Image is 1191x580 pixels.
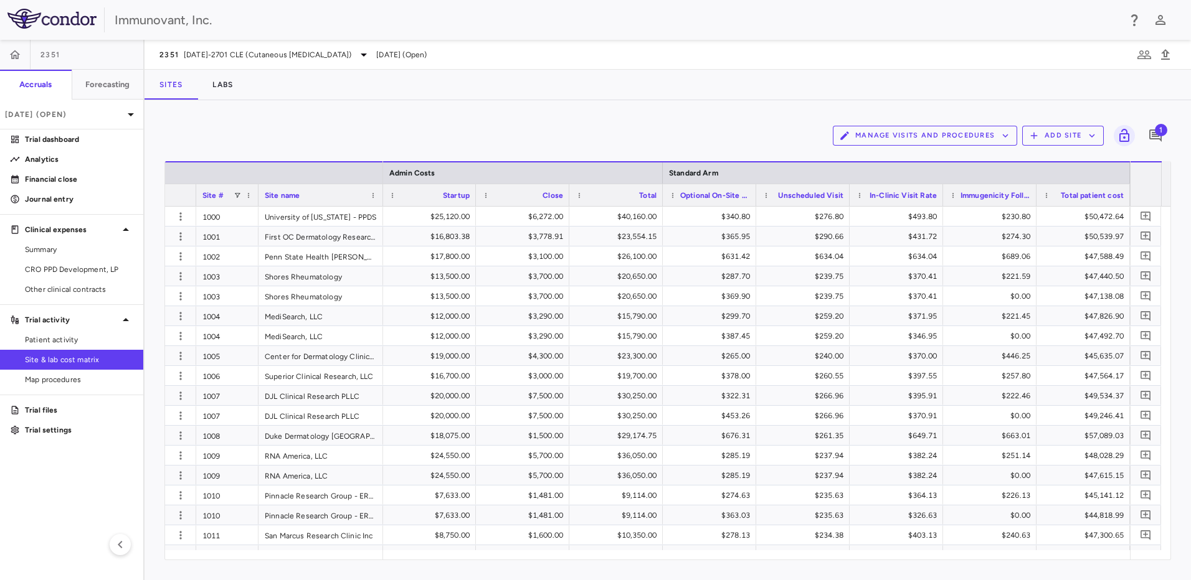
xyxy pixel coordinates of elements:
div: $20,650.00 [581,266,657,286]
div: $340.80 [674,207,750,227]
div: $493.80 [861,207,937,227]
span: 2351 [159,50,179,60]
svg: Add comment [1140,449,1152,461]
div: $47,826.90 [1048,306,1124,326]
h6: Forecasting [85,79,130,90]
button: Add Site [1022,126,1104,146]
button: Add comment [1137,507,1154,523]
div: $29,174.75 [581,426,657,446]
div: $370.91 [861,406,937,426]
div: $634.04 [767,246,843,266]
div: $378.00 [674,366,750,386]
p: Trial settings [25,424,133,436]
div: $47,564.17 [1048,366,1124,386]
div: $274.30 [954,227,1030,246]
button: Labs [197,70,248,100]
h6: Accruals [19,79,52,90]
div: $382.24 [861,465,937,485]
span: Immugenicity Follow Up Visit** [961,191,1030,200]
div: Penn State Health [PERSON_NAME][GEOGRAPHIC_DATA] [259,246,383,266]
div: $17,800.00 [394,246,470,266]
div: $47,138.08 [1048,286,1124,306]
span: Site & lab cost matrix [25,354,133,365]
div: 1006 [196,366,259,385]
button: Add comment [1137,387,1154,404]
div: $20,000.00 [394,406,470,426]
div: $49,534.37 [1048,386,1124,406]
div: $235.63 [767,485,843,505]
div: $663.01 [954,426,1030,446]
div: $3,778.91 [487,227,563,246]
div: $365.95 [674,227,750,246]
div: First OC Dermatology Research Inc [259,227,383,246]
button: Add comment [1137,288,1154,304]
div: $370.41 [861,266,937,286]
div: $235.63 [767,505,843,525]
div: Pinnacle Research Group - ERN - PPDS [259,505,383,525]
div: $7,633.00 [394,485,470,505]
p: Analytics [25,154,133,165]
p: Journal entry [25,194,133,205]
div: 1004 [196,326,259,345]
button: Add comment [1137,447,1154,464]
div: $290.66 [767,227,843,246]
div: $13,500.00 [394,266,470,286]
div: $226.13 [954,485,1030,505]
div: $9,114.00 [581,505,657,525]
div: 1010 [196,505,259,525]
div: 1007 [196,406,259,425]
span: Close [543,191,563,200]
div: $57,089.03 [1048,426,1124,446]
div: DJL Clinical Research PLLC [259,386,383,405]
svg: Add comment [1148,128,1163,143]
div: $326.63 [861,505,937,525]
span: Total [639,191,657,200]
div: 1003 [196,266,259,286]
svg: Add comment [1140,350,1152,362]
svg: Add comment [1140,210,1152,222]
div: $6,272.00 [487,207,563,227]
div: $274.63 [674,485,750,505]
span: 1 [1155,124,1167,136]
div: $3,700.00 [487,266,563,286]
button: Add comment [1137,208,1154,225]
div: Immunovant, Inc. [115,11,1119,29]
div: $285.19 [674,465,750,485]
div: $276.80 [767,207,843,227]
button: Add comment [1137,327,1154,344]
div: 1009 [196,465,259,485]
div: Shores Rheumatology [259,266,383,286]
span: [DATE] (Open) [376,49,427,60]
div: $259.20 [767,326,843,346]
span: Site # [202,191,224,200]
div: $370.41 [861,286,937,306]
button: Add comment [1137,407,1154,424]
button: Add comment [1137,228,1154,245]
svg: Add comment [1140,250,1152,262]
svg: Add comment [1140,509,1152,521]
span: Unscheduled Visit [778,191,843,200]
span: Patient activity [25,334,133,345]
div: $3,290.00 [487,326,563,346]
div: Duke Dermatology [GEOGRAPHIC_DATA] [259,426,383,445]
div: $240.00 [767,346,843,366]
svg: Add comment [1140,370,1152,381]
div: $322.31 [674,386,750,406]
div: $1,481.00 [487,505,563,525]
svg: Add comment [1140,330,1152,342]
p: Financial close [25,174,133,185]
div: Superior Clinical Research, LLC [259,366,383,385]
div: $370.00 [861,346,937,366]
div: $431.72 [861,227,937,246]
button: Add comment [1137,367,1154,384]
div: $240.63 [954,525,1030,545]
div: Center for Dermatology Clinical Research [259,346,383,365]
div: $0.00 [954,465,1030,485]
div: Precision Comprehensive Clinical Research Solutions Grapevine [259,545,383,564]
div: $230.80 [954,207,1030,227]
button: Add comment [1145,125,1166,146]
div: $20,650.00 [581,286,657,306]
div: $446.25 [954,346,1030,366]
div: $45,141.12 [1048,485,1124,505]
div: $631.42 [674,246,750,266]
